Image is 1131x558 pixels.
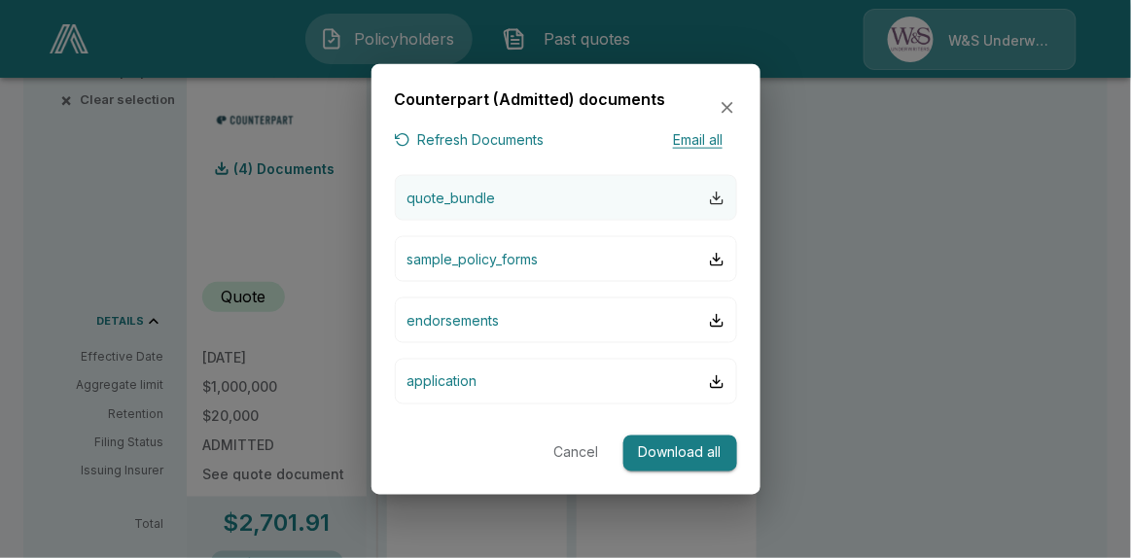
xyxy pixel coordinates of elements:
p: application [407,371,477,392]
button: Cancel [546,436,608,471]
button: application [395,359,737,404]
p: endorsements [407,310,500,331]
p: sample_policy_forms [407,249,539,269]
h6: Counterpart (Admitted) documents [395,87,666,113]
p: quote_bundle [407,188,496,208]
button: quote_bundle [395,175,737,221]
button: Download all [623,436,737,471]
button: endorsements [395,297,737,343]
button: Email all [659,127,737,152]
button: sample_policy_forms [395,236,737,282]
button: Refresh Documents [395,127,545,152]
